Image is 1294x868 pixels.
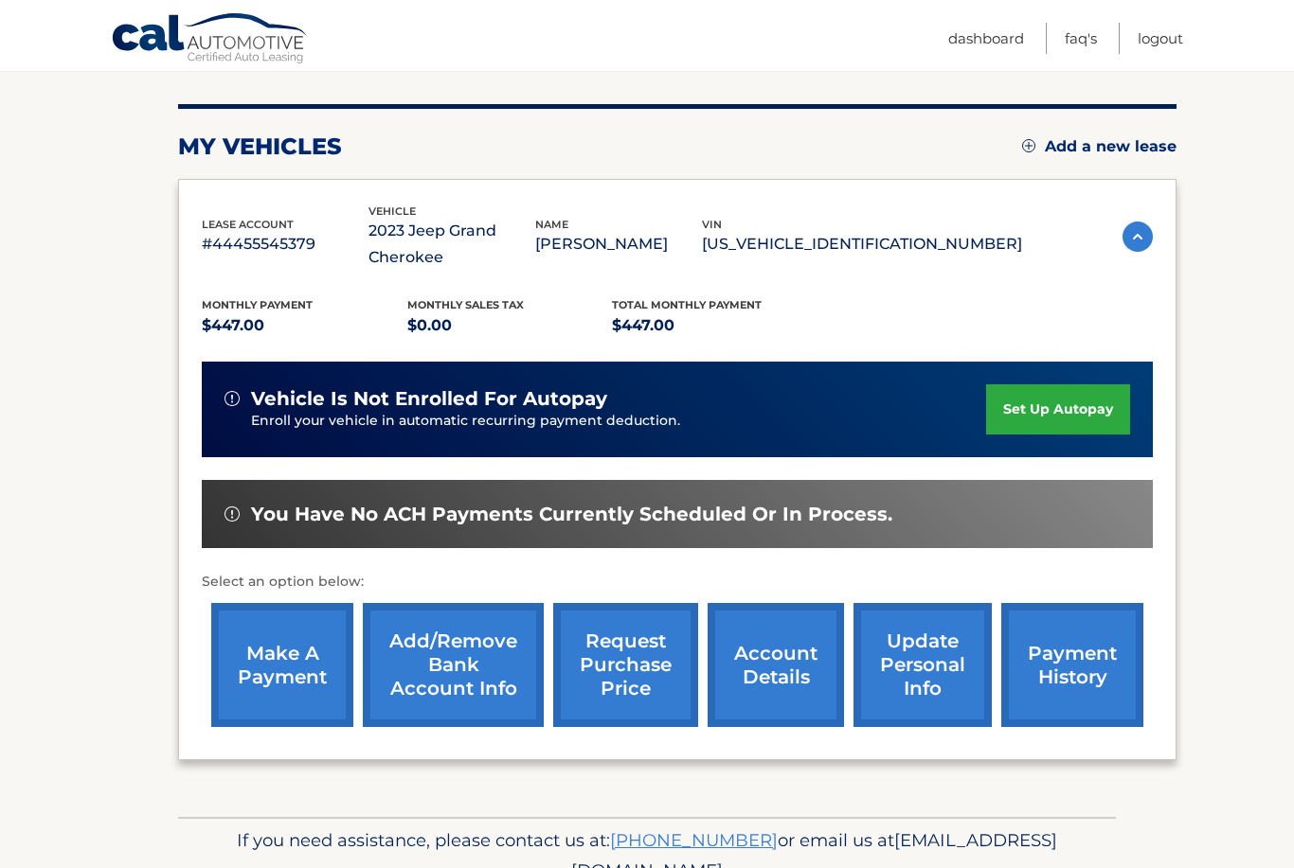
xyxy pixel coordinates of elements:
[251,503,892,526] span: You have no ACH payments currently scheduled or in process.
[251,387,607,411] span: vehicle is not enrolled for autopay
[702,231,1022,257] p: [US_VEHICLE_IDENTIFICATION_NUMBER]
[553,603,698,727] a: request purchase price
[363,603,544,727] a: Add/Remove bank account info
[1123,221,1153,252] img: accordion-active.svg
[535,231,702,257] p: [PERSON_NAME]
[407,312,613,339] p: $0.00
[986,384,1130,434] a: set up autopay
[1022,139,1035,152] img: add.svg
[702,218,722,231] span: vin
[948,23,1024,54] a: Dashboard
[612,312,818,339] p: $447.00
[225,391,240,406] img: alert-white.svg
[225,506,240,522] img: alert-white.svg
[1138,23,1183,54] a: Logout
[178,133,342,161] h2: my vehicles
[708,603,844,727] a: account details
[202,312,407,339] p: $447.00
[368,204,416,218] span: vehicle
[368,218,535,271] p: 2023 Jeep Grand Cherokee
[251,411,986,432] p: Enroll your vehicle in automatic recurring payment deduction.
[612,298,762,311] span: Total Monthly Payment
[202,231,368,257] p: #44455545379
[202,571,1153,593] p: Select an option below:
[854,603,992,727] a: update personal info
[202,298,313,311] span: Monthly Payment
[407,298,524,311] span: Monthly sales Tax
[1065,23,1097,54] a: FAQ's
[610,829,778,851] a: [PHONE_NUMBER]
[111,12,310,67] a: Cal Automotive
[1001,603,1143,727] a: payment history
[202,218,294,231] span: lease account
[211,603,353,727] a: make a payment
[535,218,568,231] span: name
[1022,137,1177,156] a: Add a new lease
